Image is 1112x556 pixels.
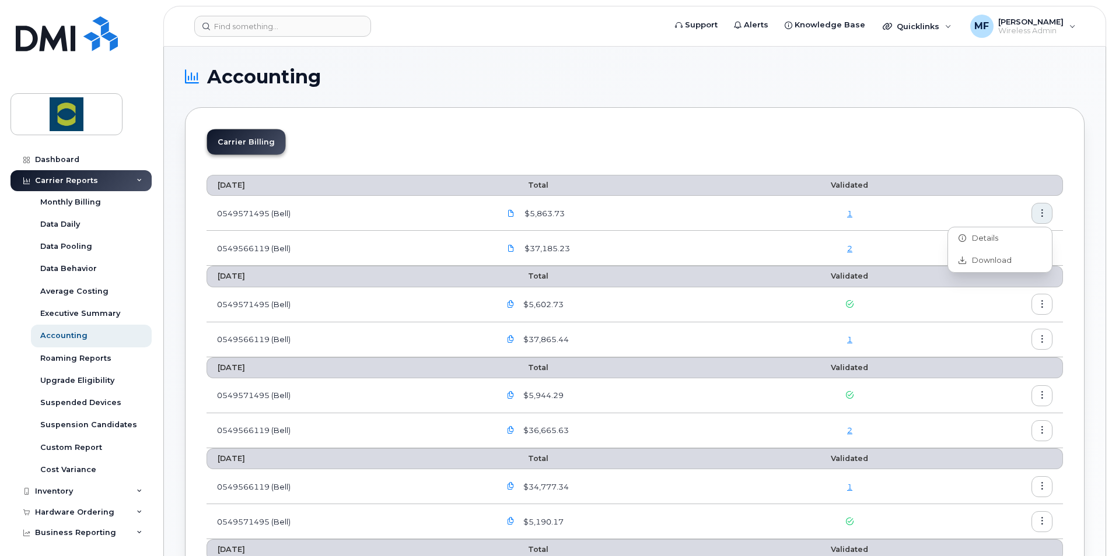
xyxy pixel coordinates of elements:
[522,208,565,219] span: $5,863.73
[500,238,522,258] a: images/PDF_549566119_021_0000000000.pdf
[500,272,548,280] span: Total
[207,357,489,378] th: [DATE]
[207,504,489,539] td: 0549571495 (Bell)
[847,244,852,253] a: 2
[763,266,938,287] th: Validated
[763,448,938,469] th: Validated
[966,233,998,244] span: Details
[207,196,489,231] td: 0549571495 (Bell)
[847,209,852,218] a: 1
[500,363,548,372] span: Total
[521,425,569,436] span: $36,665.63
[763,175,938,196] th: Validated
[521,390,564,401] span: $5,944.29
[763,357,938,378] th: Validated
[847,425,852,435] a: 2
[521,299,564,310] span: $5,602.73
[207,231,489,266] td: 0549566119 (Bell)
[207,413,489,448] td: 0549566119 (Bell)
[521,481,569,492] span: $34,777.34
[847,335,852,344] a: 1
[207,68,321,86] span: Accounting
[522,243,570,254] span: $37,185.23
[847,482,852,491] a: 1
[500,203,522,223] a: images/PDF_549571495_021_0000000000.pdf
[966,255,1012,266] span: Download
[207,448,489,469] th: [DATE]
[207,378,489,413] td: 0549571495 (Bell)
[207,266,489,287] th: [DATE]
[500,181,548,189] span: Total
[500,545,548,554] span: Total
[521,334,569,345] span: $37,865.44
[500,454,548,463] span: Total
[207,469,489,504] td: 0549566119 (Bell)
[207,322,489,357] td: 0549566119 (Bell)
[207,287,489,322] td: 0549571495 (Bell)
[521,516,564,527] span: $5,190.17
[207,175,489,196] th: [DATE]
